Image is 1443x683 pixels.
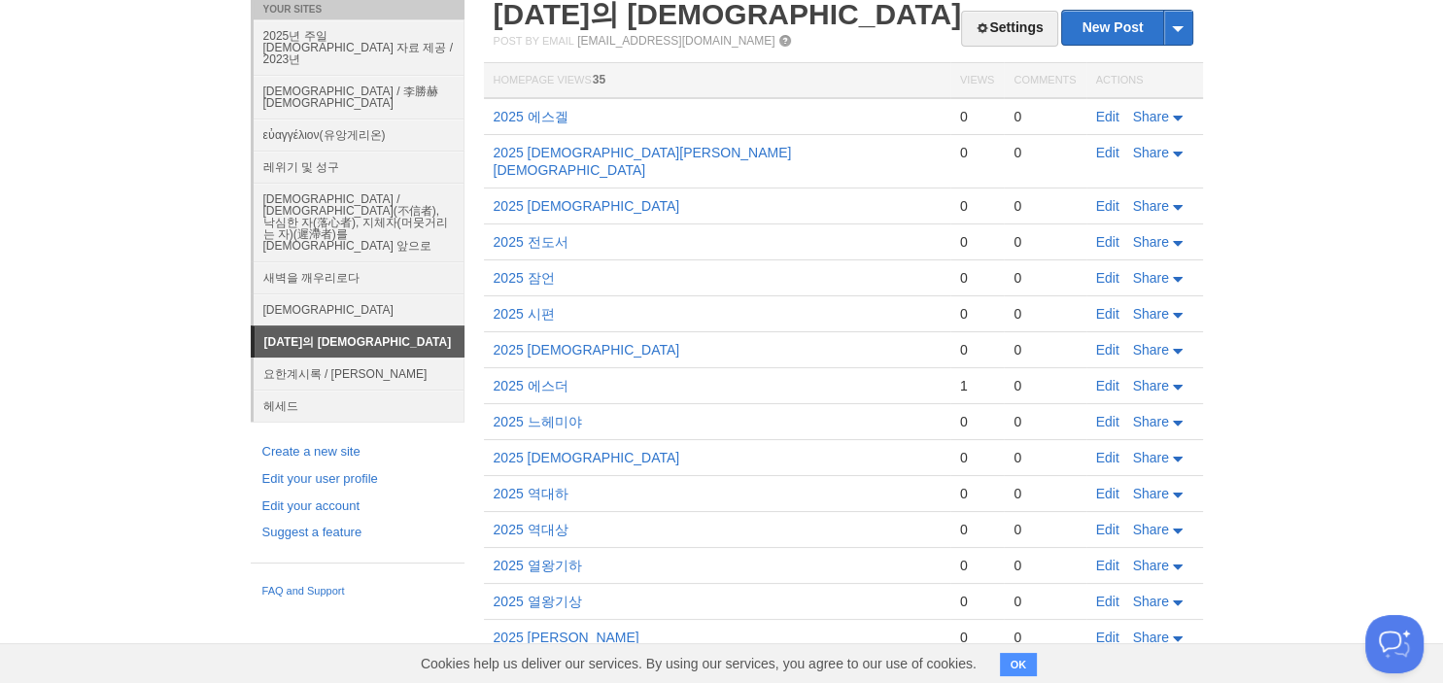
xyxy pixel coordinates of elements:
[1133,306,1169,322] span: Share
[1096,306,1119,322] a: Edit
[494,198,680,214] a: 2025 [DEMOGRAPHIC_DATA]
[1133,270,1169,286] span: Share
[1014,557,1076,574] div: 0
[1096,450,1119,465] a: Edit
[254,75,464,119] a: [DEMOGRAPHIC_DATA] / 李勝赫[DEMOGRAPHIC_DATA]
[1133,145,1169,160] span: Share
[1133,234,1169,250] span: Share
[494,414,582,429] a: 2025 느헤미야
[1133,378,1169,393] span: Share
[1014,269,1076,287] div: 0
[401,644,996,683] span: Cookies help us deliver our services. By using our services, you agree to our use of cookies.
[577,34,774,48] a: [EMAIL_ADDRESS][DOMAIN_NAME]
[961,11,1057,47] a: Settings
[494,342,680,358] a: 2025 [DEMOGRAPHIC_DATA]
[1096,378,1119,393] a: Edit
[1096,486,1119,501] a: Edit
[960,629,994,646] div: 0
[960,593,994,610] div: 0
[1014,449,1076,466] div: 0
[494,35,574,47] span: Post by Email
[494,145,792,178] a: 2025 [DEMOGRAPHIC_DATA][PERSON_NAME][DEMOGRAPHIC_DATA]
[1096,414,1119,429] a: Edit
[254,293,464,325] a: [DEMOGRAPHIC_DATA]
[494,450,680,465] a: 2025 [DEMOGRAPHIC_DATA]
[960,413,994,430] div: 0
[950,63,1004,99] th: Views
[494,558,582,573] a: 2025 열왕기하
[262,523,453,543] a: Suggest a feature
[1000,653,1038,676] button: OK
[494,109,568,124] a: 2025 에스겔
[254,261,464,293] a: 새벽을 깨우리로다
[1014,593,1076,610] div: 0
[262,583,453,600] a: FAQ and Support
[1133,414,1169,429] span: Share
[1133,558,1169,573] span: Share
[1096,270,1119,286] a: Edit
[1133,522,1169,537] span: Share
[494,378,568,393] a: 2025 에스더
[254,19,464,75] a: 2025년 주일 [DEMOGRAPHIC_DATA] 자료 제공 / 2023년
[494,306,555,322] a: 2025 시편
[960,144,994,161] div: 0
[960,485,994,502] div: 0
[262,469,453,490] a: Edit your user profile
[255,326,464,358] a: [DATE]의 [DEMOGRAPHIC_DATA]
[484,63,950,99] th: Homepage Views
[1014,521,1076,538] div: 0
[960,521,994,538] div: 0
[1014,629,1076,646] div: 0
[1365,615,1424,673] iframe: Help Scout Beacon - Open
[960,377,994,394] div: 1
[1133,198,1169,214] span: Share
[1096,558,1119,573] a: Edit
[254,151,464,183] a: 레위기 및 성구
[1014,485,1076,502] div: 0
[593,73,605,86] span: 35
[262,496,453,517] a: Edit your account
[1096,594,1119,609] a: Edit
[1014,108,1076,125] div: 0
[1133,630,1169,645] span: Share
[1096,198,1119,214] a: Edit
[1014,341,1076,359] div: 0
[1096,234,1119,250] a: Edit
[254,390,464,422] a: 헤세드
[494,594,582,609] a: 2025 열왕기상
[1014,305,1076,323] div: 0
[1096,145,1119,160] a: Edit
[1096,342,1119,358] a: Edit
[1096,109,1119,124] a: Edit
[960,449,994,466] div: 0
[1133,450,1169,465] span: Share
[1014,233,1076,251] div: 0
[1014,144,1076,161] div: 0
[1096,630,1119,645] a: Edit
[1133,486,1169,501] span: Share
[1086,63,1203,99] th: Actions
[1096,522,1119,537] a: Edit
[960,233,994,251] div: 0
[254,358,464,390] a: 요한계시록 / [PERSON_NAME]
[1133,342,1169,358] span: Share
[262,442,453,462] a: Create a new site
[1014,377,1076,394] div: 0
[494,522,568,537] a: 2025 역대상
[960,197,994,215] div: 0
[1014,413,1076,430] div: 0
[1014,197,1076,215] div: 0
[494,630,639,645] a: 2025 [PERSON_NAME]
[1133,109,1169,124] span: Share
[254,183,464,261] a: [DEMOGRAPHIC_DATA] / [DEMOGRAPHIC_DATA](不信者), 낙심한 자(落心者), 지체자(머뭇거리는 자)(遲滯者)를 [DEMOGRAPHIC_DATA] 앞으로
[1062,11,1191,45] a: New Post
[1133,594,1169,609] span: Share
[494,486,568,501] a: 2025 역대하
[1004,63,1085,99] th: Comments
[960,305,994,323] div: 0
[960,557,994,574] div: 0
[254,119,464,151] a: εὐαγγέλιον(유앙게리온)
[494,270,555,286] a: 2025 잠언
[960,269,994,287] div: 0
[960,108,994,125] div: 0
